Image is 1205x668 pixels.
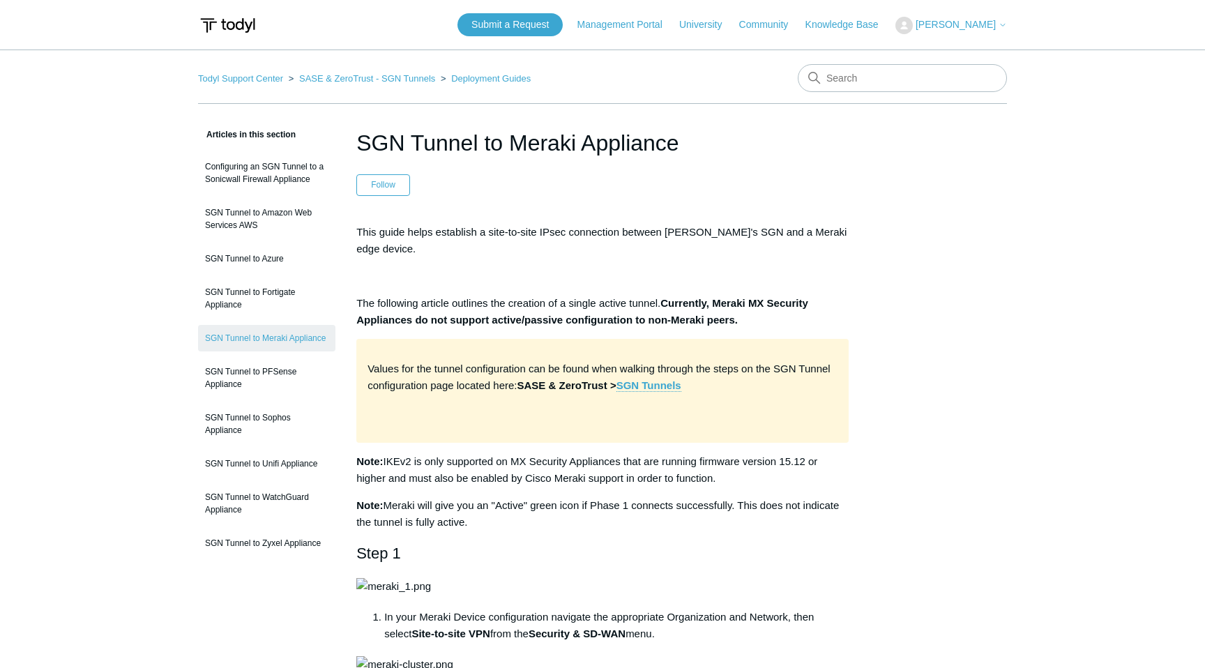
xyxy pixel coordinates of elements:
li: SASE & ZeroTrust - SGN Tunnels [286,73,438,84]
input: Search [798,64,1007,92]
a: Todyl Support Center [198,73,283,84]
li: Deployment Guides [438,73,531,84]
strong: Note: [356,455,383,467]
a: University [679,17,736,32]
p: This guide helps establish a site-to-site IPsec connection between [PERSON_NAME]'s SGN and a Mera... [356,224,849,257]
p: Values for the tunnel configuration can be found when walking through the steps on the SGN Tunnel... [367,360,838,394]
a: Management Portal [577,17,676,32]
p: IKEv2 is only supported on MX Security Appliances that are running firmware version 15.12 or high... [356,453,849,487]
a: SGN Tunnel to Azure [198,245,335,272]
img: meraki_1.png [356,578,431,595]
a: Submit a Request [457,13,563,36]
strong: Site-to-site VPN [411,628,490,639]
img: Todyl Support Center Help Center home page [198,13,257,38]
a: SGN Tunnel to Unifi Appliance [198,450,335,477]
a: SGN Tunnels [616,379,681,392]
strong: Note: [356,499,383,511]
span: [PERSON_NAME] [916,19,996,30]
a: Deployment Guides [451,73,531,84]
a: Configuring an SGN Tunnel to a Sonicwall Firewall Appliance [198,153,335,192]
a: Community [739,17,803,32]
li: In your Meraki Device configuration navigate the appropriate Organization and Network, then selec... [384,609,849,642]
button: [PERSON_NAME] [895,17,1007,34]
strong: Currently, Meraki MX Security Appliances do not support active/passive configuration to non-Merak... [356,297,808,326]
a: SGN Tunnel to Sophos Appliance [198,404,335,443]
a: Knowledge Base [805,17,893,32]
a: SGN Tunnel to Fortigate Appliance [198,279,335,318]
h1: SGN Tunnel to Meraki Appliance [356,126,849,160]
p: The following article outlines the creation of a single active tunnel. [356,295,849,328]
a: SGN Tunnel to Meraki Appliance [198,325,335,351]
a: SGN Tunnel to Amazon Web Services AWS [198,199,335,238]
strong: SASE & ZeroTrust > [517,379,681,392]
span: Articles in this section [198,130,296,139]
h2: Step 1 [356,541,849,565]
a: SASE & ZeroTrust - SGN Tunnels [299,73,435,84]
strong: Security & SD-WAN [529,628,626,639]
a: SGN Tunnel to WatchGuard Appliance [198,484,335,523]
li: Todyl Support Center [198,73,286,84]
a: SGN Tunnel to Zyxel Appliance [198,530,335,556]
a: SGN Tunnel to PFSense Appliance [198,358,335,397]
p: Meraki will give you an "Active" green icon if Phase 1 connects successfully. This does not indic... [356,497,849,531]
button: Follow Article [356,174,410,195]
